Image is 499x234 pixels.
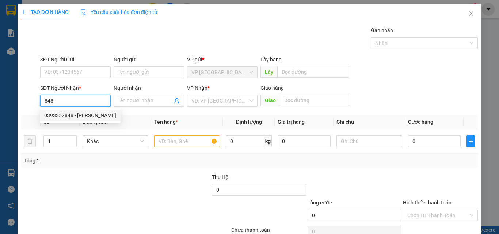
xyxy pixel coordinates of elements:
[336,135,402,147] input: Ghi Chú
[87,136,144,147] span: Khác
[236,119,262,125] span: Định lượng
[260,95,280,106] span: Giao
[260,85,284,91] span: Giao hàng
[21,9,26,15] span: plus
[371,27,393,33] label: Gán nhãn
[187,85,207,91] span: VP Nhận
[308,200,332,206] span: Tổng cước
[21,9,69,15] span: TẠO ĐƠN HÀNG
[264,135,272,147] span: kg
[280,95,349,106] input: Dọc đường
[461,4,481,24] button: Close
[40,55,111,64] div: SĐT Người Gửi
[468,11,474,16] span: close
[80,9,86,15] img: icon
[187,55,258,64] div: VP gửi
[114,55,184,64] div: Người gửi
[260,57,282,62] span: Lấy hàng
[154,119,178,125] span: Tên hàng
[40,110,121,121] div: 0393352848 - ANH THỊNH
[24,157,193,165] div: Tổng: 1
[191,67,253,78] span: VP Sài Gòn
[154,135,220,147] input: VD: Bàn, Ghế
[408,119,433,125] span: Cước hàng
[212,174,229,180] span: Thu Hộ
[278,119,305,125] span: Giá trị hàng
[467,138,475,144] span: plus
[174,98,180,104] span: user-add
[466,135,475,147] button: plus
[40,84,111,92] div: SĐT Người Nhận
[278,135,330,147] input: 0
[114,84,184,92] div: Người nhận
[260,66,277,78] span: Lấy
[80,9,157,15] span: Yêu cầu xuất hóa đơn điện tử
[403,200,452,206] label: Hình thức thanh toán
[277,66,349,78] input: Dọc đường
[334,115,405,129] th: Ghi chú
[44,111,116,119] div: 0393352848 - [PERSON_NAME]
[24,135,36,147] button: delete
